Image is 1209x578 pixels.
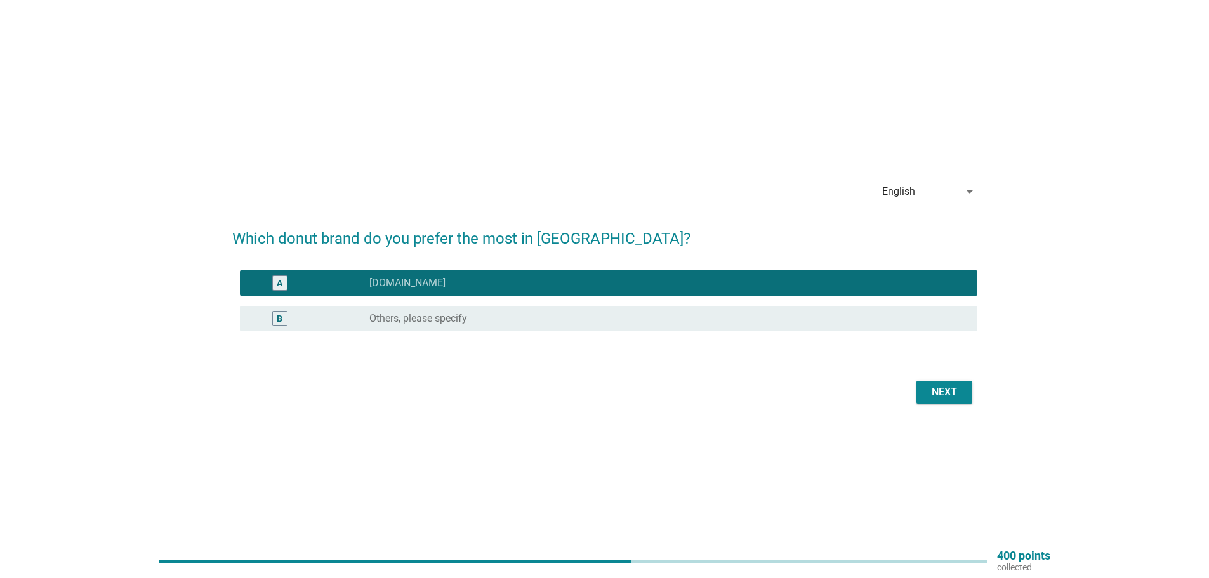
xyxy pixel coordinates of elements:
[232,214,977,250] h2: Which donut brand do you prefer the most in [GEOGRAPHIC_DATA]?
[916,381,972,404] button: Next
[927,384,962,400] div: Next
[277,312,282,325] div: B
[962,184,977,199] i: arrow_drop_down
[997,550,1050,562] p: 400 points
[369,277,446,289] label: [DOMAIN_NAME]
[882,186,915,197] div: English
[277,276,282,289] div: A
[997,562,1050,573] p: collected
[369,312,467,325] label: Others, please specify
